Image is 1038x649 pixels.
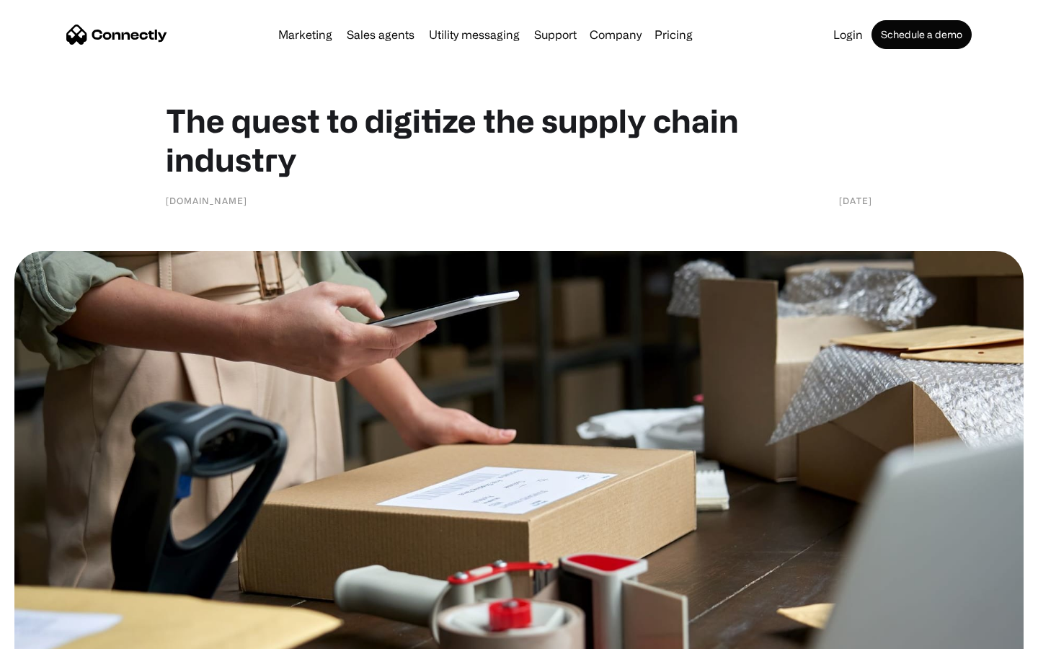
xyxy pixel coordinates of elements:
[166,193,247,208] div: [DOMAIN_NAME]
[341,29,420,40] a: Sales agents
[828,29,869,40] a: Login
[14,624,86,644] aside: Language selected: English
[528,29,582,40] a: Support
[29,624,86,644] ul: Language list
[590,25,642,45] div: Company
[871,20,972,49] a: Schedule a demo
[166,101,872,179] h1: The quest to digitize the supply chain industry
[272,29,338,40] a: Marketing
[423,29,525,40] a: Utility messaging
[839,193,872,208] div: [DATE]
[649,29,698,40] a: Pricing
